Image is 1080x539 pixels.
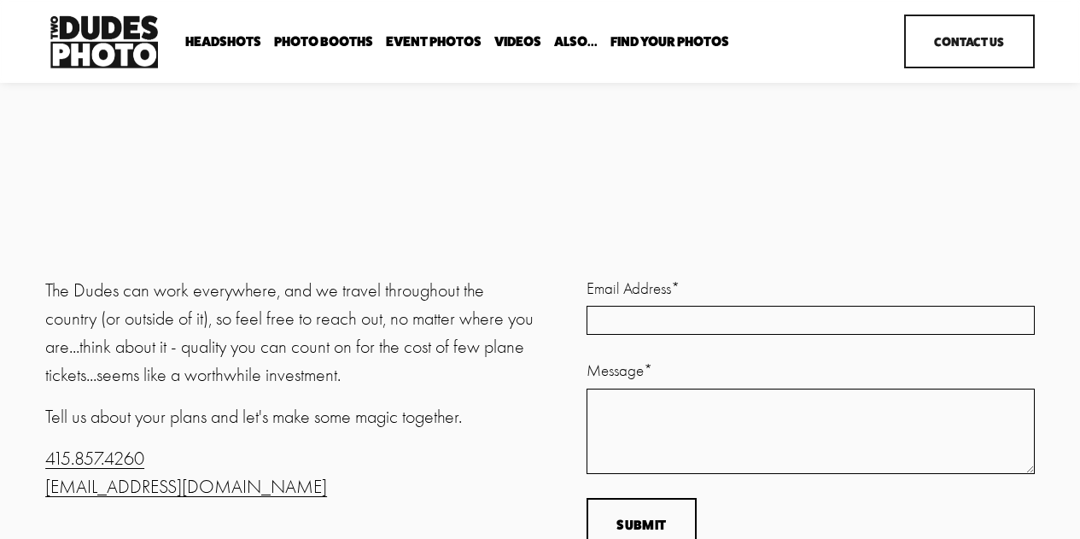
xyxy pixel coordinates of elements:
[554,33,598,50] a: folder dropdown
[587,359,1035,384] label: Message
[45,403,535,431] p: Tell us about your plans and let's make some magic together.
[610,35,729,49] span: Find Your Photos
[45,277,535,390] p: The Dudes can work everywhere, and we travel throughout the country (or outside of it), so feel f...
[185,33,261,50] a: folder dropdown
[45,448,144,470] a: 415.857.4260
[494,33,541,50] a: Videos
[45,476,327,498] a: [EMAIL_ADDRESS][DOMAIN_NAME]
[185,35,261,49] span: Headshots
[554,35,598,49] span: Also...
[45,11,163,73] img: Two Dudes Photo | Headshots, Portraits &amp; Photo Booths
[904,15,1035,68] a: Contact Us
[274,33,373,50] a: folder dropdown
[386,33,482,50] a: Event Photos
[610,33,729,50] a: folder dropdown
[587,277,1035,302] label: Email Address
[274,35,373,49] span: Photo Booths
